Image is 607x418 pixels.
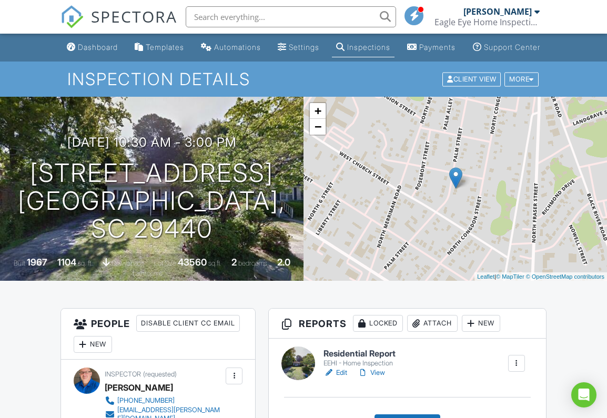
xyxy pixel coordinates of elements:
a: Settings [274,38,323,57]
span: sq.ft. [208,259,221,267]
div: Payments [419,43,456,52]
h1: [STREET_ADDRESS] [GEOGRAPHIC_DATA], SC 29440 [17,159,287,242]
div: EEHI - Home Inspection [323,359,396,368]
a: Client View [441,75,503,83]
span: crawlspace [112,259,144,267]
div: Support Center [484,43,540,52]
div: Eagle Eye Home Inspection [434,17,540,27]
input: Search everything... [186,6,396,27]
div: 1104 [57,257,76,268]
div: New [462,315,500,332]
span: Lot Size [154,259,176,267]
div: [PHONE_NUMBER] [117,396,175,405]
h3: Reports [269,309,546,339]
span: SPECTORA [91,5,177,27]
div: Templates [146,43,184,52]
a: Zoom in [310,103,326,119]
h6: Residential Report [323,349,396,359]
a: SPECTORA [60,14,177,36]
div: Inspections [347,43,390,52]
a: Payments [403,38,460,57]
a: [PHONE_NUMBER] [105,395,223,406]
div: Attach [407,315,458,332]
div: Open Intercom Messenger [571,382,596,407]
h3: [DATE] 10:30 am - 3:00 pm [67,135,237,149]
img: The Best Home Inspection Software - Spectora [60,5,84,28]
a: View [358,368,385,378]
span: (requested) [143,370,177,378]
a: Support Center [469,38,544,57]
div: 43560 [178,257,207,268]
a: Inspections [332,38,394,57]
div: 1967 [27,257,47,268]
div: Settings [289,43,319,52]
a: Leaflet [477,273,494,280]
div: Disable Client CC Email [136,315,240,332]
div: 2.0 [277,257,290,268]
span: bedrooms [238,259,267,267]
div: Dashboard [78,43,118,52]
a: © OpenStreetMap contributors [526,273,604,280]
div: Client View [442,72,501,86]
a: Edit [323,368,347,378]
a: Residential Report EEHI - Home Inspection [323,349,396,368]
span: bathrooms [133,269,163,277]
a: Dashboard [63,38,122,57]
div: [PERSON_NAME] [105,380,173,395]
span: Inspector [105,370,141,378]
a: Automations (Basic) [197,38,265,57]
div: New [74,336,112,353]
span: sq. ft. [78,259,93,267]
div: 2 [231,257,237,268]
h3: People [61,309,255,360]
span: Built [14,259,25,267]
a: Templates [130,38,188,57]
div: More [504,72,539,86]
a: Zoom out [310,119,326,135]
div: [PERSON_NAME] [463,6,532,17]
div: | [474,272,607,281]
div: Locked [353,315,403,332]
h1: Inspection Details [67,70,540,88]
div: Automations [214,43,261,52]
a: © MapTiler [496,273,524,280]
